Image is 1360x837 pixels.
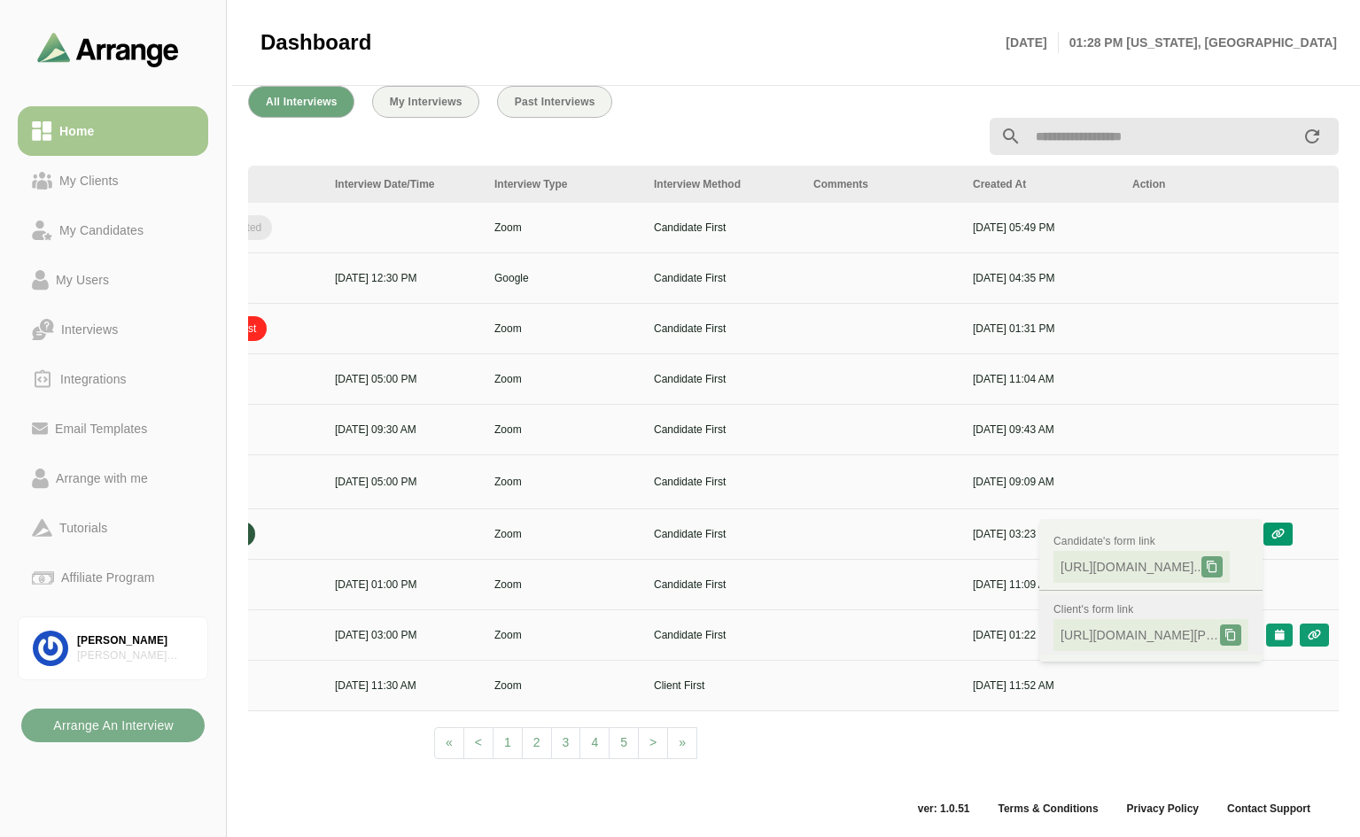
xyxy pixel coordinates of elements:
[265,96,338,108] span: All Interviews
[654,220,792,236] p: Candidate First
[48,418,154,439] div: Email Templates
[497,86,612,118] button: Past Interviews
[494,474,633,490] p: Zoom
[18,106,208,156] a: Home
[638,727,668,759] a: Next
[609,727,639,759] a: 5
[260,29,371,56] span: Dashboard
[654,474,792,490] p: Candidate First
[973,220,1111,236] p: [DATE] 05:49 PM
[1302,126,1323,147] i: appended action
[973,422,1111,438] p: [DATE] 09:43 AM
[973,627,1111,643] p: [DATE] 01:22 PM
[18,616,208,680] a: [PERSON_NAME][PERSON_NAME] Associates
[514,96,595,108] span: Past Interviews
[335,474,473,490] p: [DATE] 05:00 PM
[1061,626,1220,644] span: [URL][DOMAIN_NAME][PERSON_NAME]..
[973,176,1111,192] div: Created At
[18,156,208,205] a: My Clients
[52,220,151,241] div: My Candidates
[973,371,1111,387] p: [DATE] 11:04 AM
[654,526,792,542] p: Candidate First
[654,422,792,438] p: Candidate First
[52,517,114,539] div: Tutorials
[494,526,633,542] p: Zoom
[18,305,208,354] a: Interviews
[1061,558,1201,576] span: [URL][DOMAIN_NAME]..
[494,678,633,694] p: Zoom
[1059,32,1337,53] p: 01:28 PM [US_STATE], [GEOGRAPHIC_DATA]
[18,453,208,503] a: Arrange with me
[654,176,792,192] div: Interview Method
[18,404,208,453] a: Email Templates
[973,577,1111,593] p: [DATE] 11:09 AM
[654,270,792,286] p: Candidate First
[494,270,633,286] p: Google
[649,735,657,749] span: >
[18,205,208,255] a: My Candidates
[335,422,473,438] p: [DATE] 09:30 AM
[372,86,479,118] button: My Interviews
[52,120,101,142] div: Home
[654,371,792,387] p: Candidate First
[494,371,633,387] p: Zoom
[335,627,473,643] p: [DATE] 03:00 PM
[335,678,473,694] p: [DATE] 11:30 AM
[494,577,633,593] p: Zoom
[1053,535,1155,547] span: Candidate's form link
[667,727,697,759] a: Next
[973,270,1111,286] p: [DATE] 04:35 PM
[77,648,193,663] div: [PERSON_NAME] Associates
[654,678,792,694] p: Client First
[389,96,462,108] span: My Interviews
[679,735,686,749] span: »
[813,176,952,192] div: Comments
[335,270,473,286] p: [DATE] 12:30 PM
[1113,802,1213,816] a: Privacy Policy
[983,802,1112,816] a: Terms & Conditions
[494,627,633,643] p: Zoom
[335,176,473,192] div: Interview Date/Time
[18,255,208,305] a: My Users
[1132,176,1329,192] div: Action
[973,526,1111,542] p: [DATE] 03:23 PM
[494,321,633,337] p: Zoom
[654,577,792,593] p: Candidate First
[494,422,633,438] p: Zoom
[248,86,354,118] button: All Interviews
[49,269,116,291] div: My Users
[335,577,473,593] p: [DATE] 01:00 PM
[973,474,1111,490] p: [DATE] 09:09 AM
[1213,802,1325,816] a: Contact Support
[52,170,126,191] div: My Clients
[654,627,792,643] p: Candidate First
[54,319,125,340] div: Interviews
[18,354,208,404] a: Integrations
[1006,32,1058,53] p: [DATE]
[37,32,179,66] img: arrangeai-name-small-logo.4d2b8aee.svg
[53,368,134,390] div: Integrations
[18,553,208,602] a: Affiliate Program
[973,678,1111,694] p: [DATE] 11:52 AM
[1053,603,1133,616] span: Client's form link
[579,727,610,759] a: 4
[335,371,473,387] p: [DATE] 05:00 PM
[21,709,205,742] button: Arrange An Interview
[522,727,552,759] a: 2
[551,727,581,759] a: 3
[77,633,193,648] div: [PERSON_NAME]
[973,321,1111,337] p: [DATE] 01:31 PM
[904,802,984,816] span: ver: 1.0.51
[654,321,792,337] p: Candidate First
[494,176,633,192] div: Interview Type
[18,503,208,553] a: Tutorials
[52,709,174,742] b: Arrange An Interview
[49,468,155,489] div: Arrange with me
[494,220,633,236] p: Zoom
[54,567,161,588] div: Affiliate Program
